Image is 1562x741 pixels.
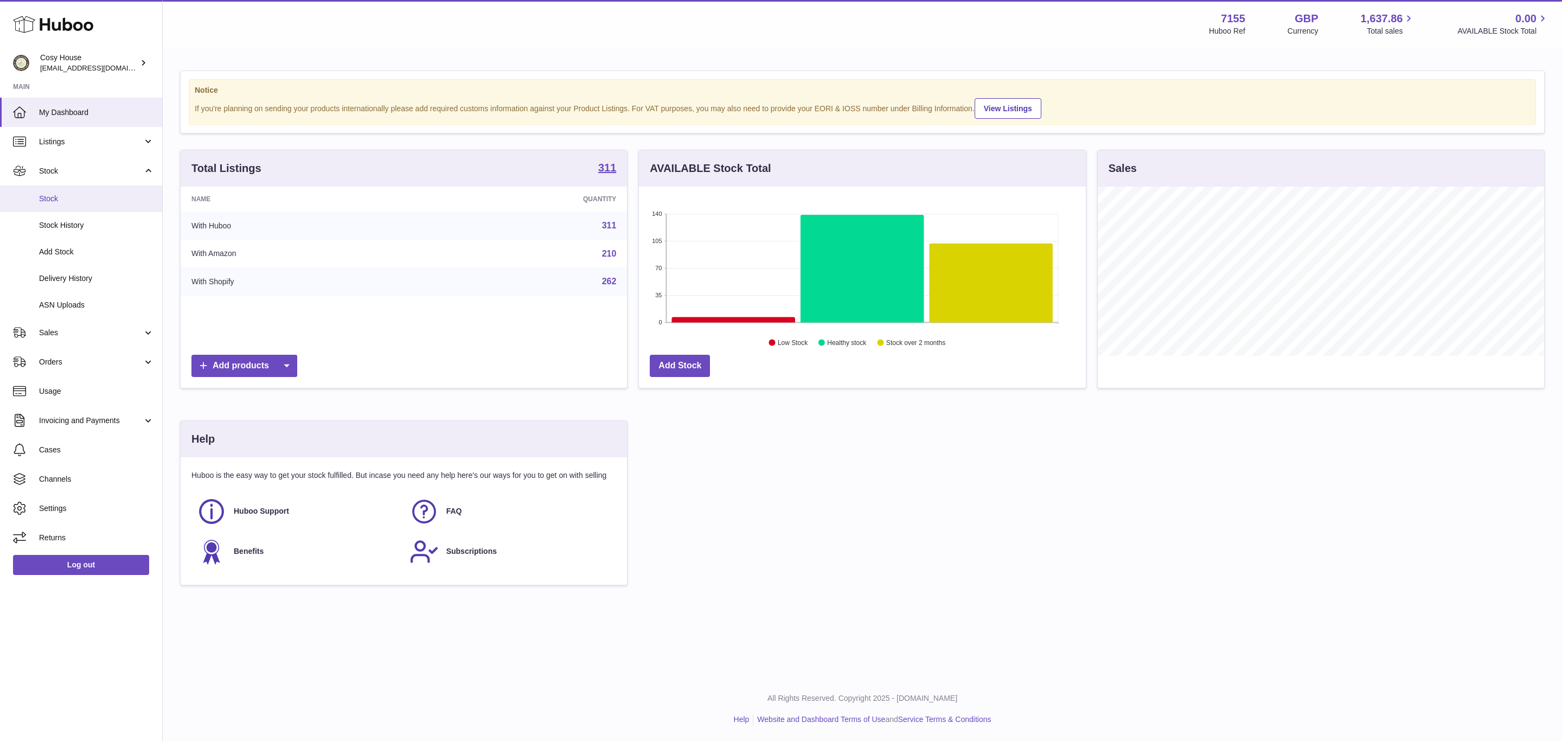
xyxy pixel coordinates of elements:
[234,506,289,516] span: Huboo Support
[13,55,29,71] img: info@wholesomegoods.com
[650,355,710,377] a: Add Stock
[1109,161,1137,176] h3: Sales
[753,714,991,725] li: and
[652,238,662,244] text: 105
[195,97,1530,119] div: If you're planning on sending your products internationally please add required customs informati...
[39,194,154,204] span: Stock
[181,187,425,212] th: Name
[39,107,154,118] span: My Dashboard
[886,339,945,347] text: Stock over 2 months
[39,273,154,284] span: Delivery History
[652,210,662,217] text: 140
[1361,11,1416,36] a: 1,637.86 Total sales
[191,470,616,481] p: Huboo is the easy way to get your stock fulfilled. But incase you need any help here's our ways f...
[1295,11,1318,26] strong: GBP
[39,166,143,176] span: Stock
[659,319,662,325] text: 0
[191,432,215,446] h3: Help
[39,357,143,367] span: Orders
[39,386,154,397] span: Usage
[39,416,143,426] span: Invoicing and Payments
[1367,26,1415,36] span: Total sales
[181,267,425,296] td: With Shopify
[40,53,138,73] div: Cosy House
[602,277,617,286] a: 262
[1457,26,1549,36] span: AVAILABLE Stock Total
[39,445,154,455] span: Cases
[898,715,991,724] a: Service Terms & Conditions
[650,161,771,176] h3: AVAILABLE Stock Total
[39,300,154,310] span: ASN Uploads
[1209,26,1245,36] div: Huboo Ref
[197,537,399,566] a: Benefits
[598,162,616,175] a: 311
[656,292,662,298] text: 35
[828,339,867,347] text: Healthy stock
[171,693,1553,704] p: All Rights Reserved. Copyright 2025 - [DOMAIN_NAME]
[778,339,808,347] text: Low Stock
[39,474,154,484] span: Channels
[39,328,143,338] span: Sales
[191,161,261,176] h3: Total Listings
[734,715,750,724] a: Help
[181,212,425,240] td: With Huboo
[446,546,497,557] span: Subscriptions
[757,715,885,724] a: Website and Dashboard Terms of Use
[181,240,425,268] td: With Amazon
[409,497,611,526] a: FAQ
[40,63,159,72] span: [EMAIL_ADDRESS][DOMAIN_NAME]
[975,98,1041,119] a: View Listings
[191,355,297,377] a: Add products
[425,187,628,212] th: Quantity
[656,265,662,271] text: 70
[602,221,617,230] a: 311
[13,555,149,574] a: Log out
[1288,26,1318,36] div: Currency
[446,506,462,516] span: FAQ
[195,85,1530,95] strong: Notice
[39,220,154,231] span: Stock History
[598,162,616,173] strong: 311
[39,247,154,257] span: Add Stock
[197,497,399,526] a: Huboo Support
[39,533,154,543] span: Returns
[39,137,143,147] span: Listings
[234,546,264,557] span: Benefits
[1361,11,1403,26] span: 1,637.86
[409,537,611,566] a: Subscriptions
[39,503,154,514] span: Settings
[1457,11,1549,36] a: 0.00 AVAILABLE Stock Total
[1221,11,1245,26] strong: 7155
[602,249,617,258] a: 210
[1515,11,1537,26] span: 0.00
